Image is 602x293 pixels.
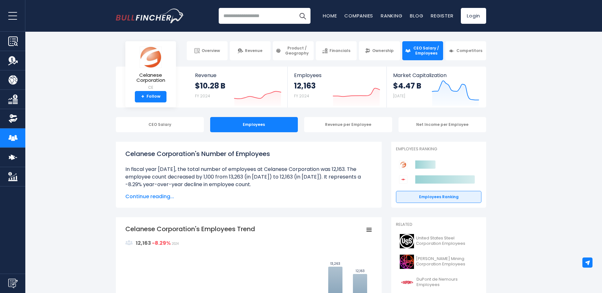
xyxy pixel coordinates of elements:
small: [DATE] [393,93,405,99]
a: CEO Salary / Employees [402,41,443,60]
a: [PERSON_NAME] Mining Corporation Employees [396,253,481,270]
a: Companies [344,12,373,19]
a: Ownership [359,41,400,60]
small: FY 2024 [195,93,210,99]
p: Employees Ranking [396,146,481,152]
span: DuPont de Nemours Employees [417,277,478,288]
p: Related [396,222,481,227]
a: Revenue $10.28 B FY 2024 [189,67,288,107]
text: 13,263 [330,261,340,266]
small: CE [130,85,171,90]
img: B logo [400,255,414,269]
a: Employees 12,163 FY 2024 [288,67,386,107]
span: Overview [202,48,220,53]
a: Login [461,8,486,24]
strong: $4.47 B [393,81,421,91]
strong: 12,163 [136,239,151,247]
tspan: Celanese Corporation's Employees Trend [125,225,255,233]
a: Product / Geography [273,41,314,60]
span: Revenue [245,48,262,53]
span: Celanese Corporation [130,73,171,83]
span: CEO Salary / Employees [412,46,440,55]
text: 12,163 [356,269,365,273]
a: Blog [410,12,423,19]
span: Continue reading... [125,193,372,200]
img: graph_employee_icon.svg [125,239,133,247]
a: +Follow [135,91,166,102]
a: Home [323,12,337,19]
span: Competitors [456,48,482,53]
div: Employees [210,117,298,132]
a: Overview [187,41,228,60]
span: Financials [329,48,350,53]
a: Celanese Corporation CE [130,46,171,91]
div: Revenue per Employee [304,117,392,132]
span: Employees [294,72,380,78]
a: DuPont de Nemours Employees [396,274,481,291]
a: Revenue [230,41,271,60]
span: Ownership [372,48,394,53]
a: Financials [316,41,357,60]
a: Register [431,12,453,19]
img: Bullfincher logo [116,9,184,23]
a: Go to homepage [116,9,184,23]
small: FY 2024 [294,93,309,99]
a: United States Steel Corporation Employees [396,232,481,250]
a: Ranking [381,12,402,19]
img: Dow competitors logo [399,175,407,184]
h1: Celanese Corporation's Number of Employees [125,149,372,159]
img: Ownership [8,114,18,123]
strong: + [141,94,144,100]
div: CEO Salary [116,117,204,132]
span: United States Steel Corporation Employees [416,236,478,246]
span: Product / Geography [283,46,311,55]
strong: 12,163 [294,81,316,91]
strong: -8.29% [152,239,171,247]
img: X logo [400,234,414,248]
button: Search [295,8,310,24]
span: Revenue [195,72,281,78]
img: DD logo [400,275,415,290]
div: Net Income per Employee [398,117,486,132]
strong: $10.28 B [195,81,225,91]
li: In fiscal year [DATE], the total number of employees at Celanese Corporation was 12,163. The empl... [125,166,372,188]
a: Market Capitalization $4.47 B [DATE] [387,67,486,107]
a: Employees Ranking [396,191,481,203]
a: Competitors [445,41,486,60]
span: 2024 [172,242,179,245]
span: Market Capitalization [393,72,479,78]
img: Celanese Corporation competitors logo [399,160,407,169]
span: [PERSON_NAME] Mining Corporation Employees [416,256,478,267]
